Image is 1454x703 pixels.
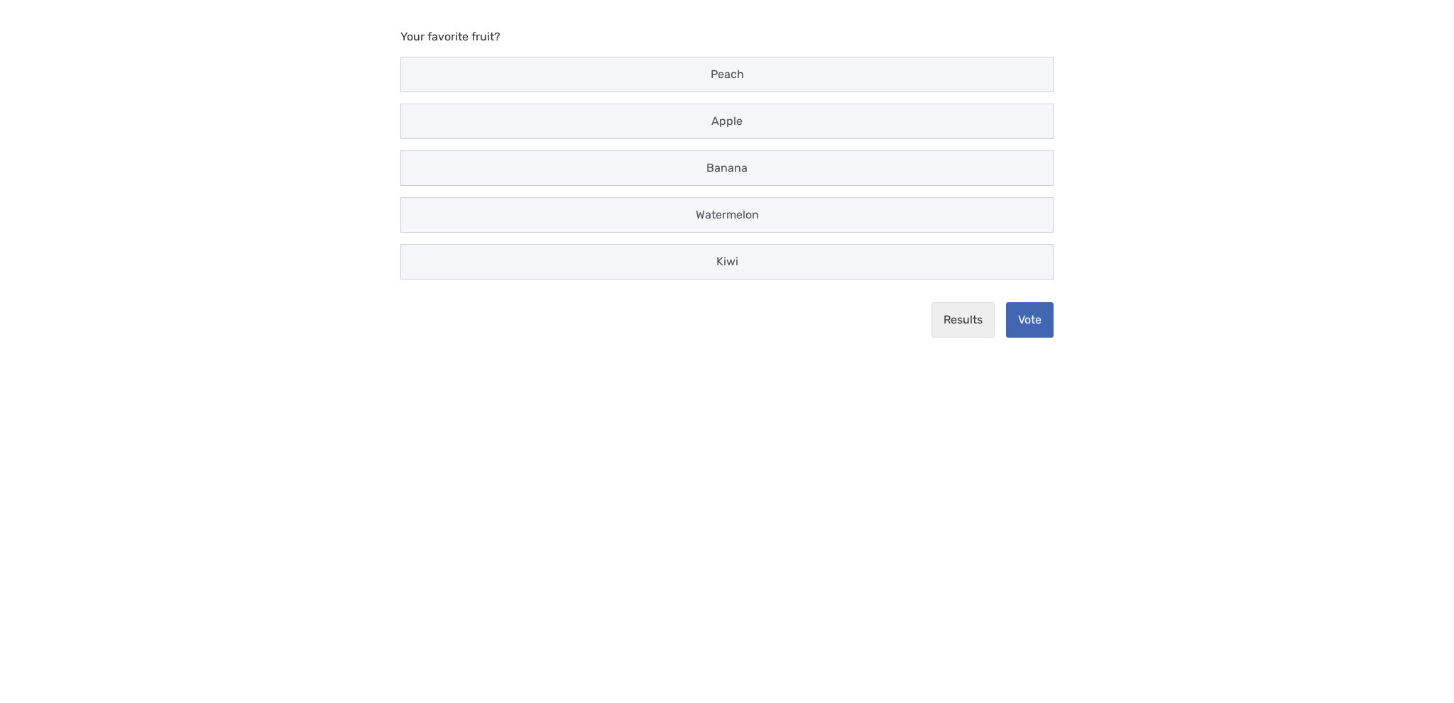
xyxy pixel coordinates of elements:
span: Peach [711,67,744,81]
button: Vote [1006,302,1054,338]
p: Your favorite fruit? [400,28,1054,45]
span: Watermelon [696,208,759,221]
button: Results [931,302,995,338]
span: Apple [711,114,743,128]
span: Banana [706,161,748,175]
span: Kiwi [716,255,738,268]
